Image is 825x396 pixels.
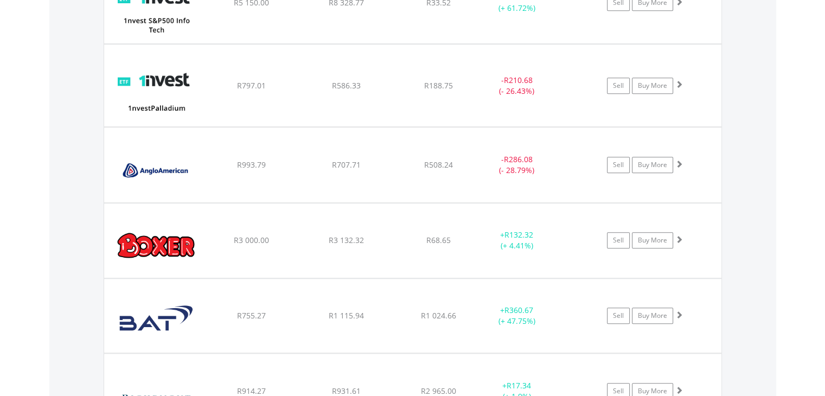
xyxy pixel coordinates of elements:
[607,232,630,248] a: Sell
[237,310,266,321] span: R755.27
[424,80,453,91] span: R188.75
[507,380,531,391] span: R17.34
[110,58,203,123] img: EQU.ZA.ETFPLD.png
[234,235,269,245] span: R3 000.00
[504,229,533,240] span: R132.32
[607,157,630,173] a: Sell
[332,159,361,170] span: R707.71
[110,217,203,275] img: EQU.ZA.BOX.png
[237,80,266,91] span: R797.01
[237,159,266,170] span: R993.79
[421,386,456,396] span: R2 965.00
[110,141,203,200] img: EQU.ZA.AGL.png
[421,310,456,321] span: R1 024.66
[607,78,630,94] a: Sell
[329,310,364,321] span: R1 115.94
[632,157,673,173] a: Buy More
[632,78,673,94] a: Buy More
[332,386,361,396] span: R931.61
[632,232,673,248] a: Buy More
[476,75,558,97] div: - (- 26.43%)
[329,235,364,245] span: R3 132.32
[476,305,558,327] div: + (+ 47.75%)
[476,229,558,251] div: + (+ 4.41%)
[632,308,673,324] a: Buy More
[476,154,558,176] div: - (- 28.79%)
[332,80,361,91] span: R586.33
[504,154,533,164] span: R286.08
[607,308,630,324] a: Sell
[424,159,453,170] span: R508.24
[110,292,203,350] img: EQU.ZA.BTI.png
[237,386,266,396] span: R914.27
[504,305,533,315] span: R360.67
[504,75,533,85] span: R210.68
[426,235,451,245] span: R68.65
